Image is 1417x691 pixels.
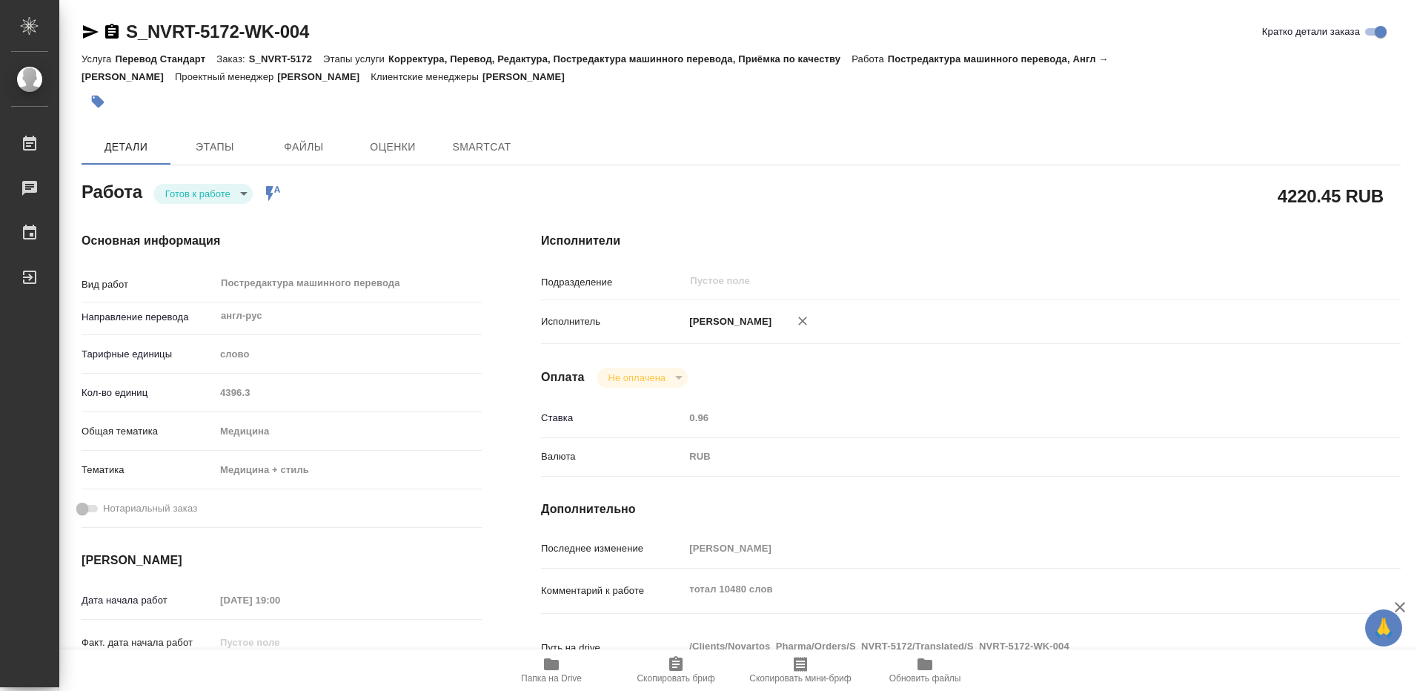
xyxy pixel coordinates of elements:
button: Скопировать ссылку для ЯМессенджера [82,23,99,41]
h4: Исполнители [541,232,1401,250]
h4: [PERSON_NAME] [82,552,482,569]
span: Скопировать бриф [637,673,714,684]
input: Пустое поле [688,272,1294,290]
p: Направление перевода [82,310,215,325]
p: Перевод Стандарт [115,53,216,65]
button: Обновить файлы [863,649,987,691]
p: [PERSON_NAME] [277,71,371,82]
button: Добавить тэг [82,85,114,118]
span: Оценки [357,138,428,156]
input: Пустое поле [215,382,482,403]
p: Этапы услуги [323,53,388,65]
textarea: /Clients/Novartos_Pharma/Orders/S_NVRT-5172/Translated/S_NVRT-5172-WK-004 [684,634,1329,659]
p: Путь на drive [541,641,684,655]
input: Пустое поле [684,538,1329,559]
button: Удалить исполнителя [786,305,819,337]
div: RUB [684,444,1329,469]
h2: Работа [82,177,142,204]
p: Валюта [541,449,684,464]
button: Готов к работе [161,188,235,200]
p: S_NVRT-5172 [249,53,323,65]
p: Заказ: [216,53,248,65]
span: Кратко детали заказа [1262,24,1360,39]
span: Скопировать мини-бриф [749,673,851,684]
p: Исполнитель [541,314,684,329]
button: Скопировать ссылку [103,23,121,41]
button: Скопировать бриф [614,649,738,691]
p: Клиентские менеджеры [371,71,482,82]
p: Последнее изменение [541,541,684,556]
span: Обновить файлы [889,673,961,684]
p: Корректура, Перевод, Редактура, Постредактура машинного перевода, Приёмка по качеству [388,53,852,65]
p: Вид работ [82,277,215,292]
p: Ставка [541,411,684,426]
div: Медицина [215,419,482,444]
a: S_NVRT-5172-WK-004 [126,22,309,42]
span: 🙏 [1371,612,1396,644]
p: Комментарий к работе [541,583,684,598]
span: Файлы [268,138,339,156]
input: Пустое поле [684,407,1329,429]
span: Этапы [179,138,250,156]
h4: Оплата [541,368,585,386]
button: 🙏 [1365,609,1402,647]
p: Тематика [82,463,215,477]
p: Услуга [82,53,115,65]
input: Пустое поле [215,589,345,611]
p: Дата начала работ [82,593,215,608]
p: Тарифные единицы [82,347,215,362]
p: Кол-во единиц [82,386,215,400]
p: Работа [852,53,888,65]
div: Медицина + стиль [215,457,482,483]
p: Факт. дата начала работ [82,635,215,650]
button: Папка на Drive [489,649,614,691]
p: [PERSON_NAME] [482,71,576,82]
h4: Дополнительно [541,500,1401,518]
div: Готов к работе [153,184,253,204]
textarea: тотал 10480 слов [684,577,1329,602]
p: Общая тематика [82,424,215,439]
h4: Основная информация [82,232,482,250]
p: Подразделение [541,275,684,290]
h2: 4220.45 RUB [1278,183,1384,208]
input: Пустое поле [215,632,345,653]
div: Готов к работе [597,368,688,388]
span: SmartCat [446,138,517,156]
div: слово [215,342,482,367]
p: [PERSON_NAME] [684,314,771,329]
button: Не оплачена [604,371,670,384]
span: Детали [90,138,162,156]
p: Проектный менеджер [175,71,277,82]
span: Папка на Drive [521,673,582,684]
button: Скопировать мини-бриф [738,649,863,691]
span: Нотариальный заказ [103,501,197,516]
